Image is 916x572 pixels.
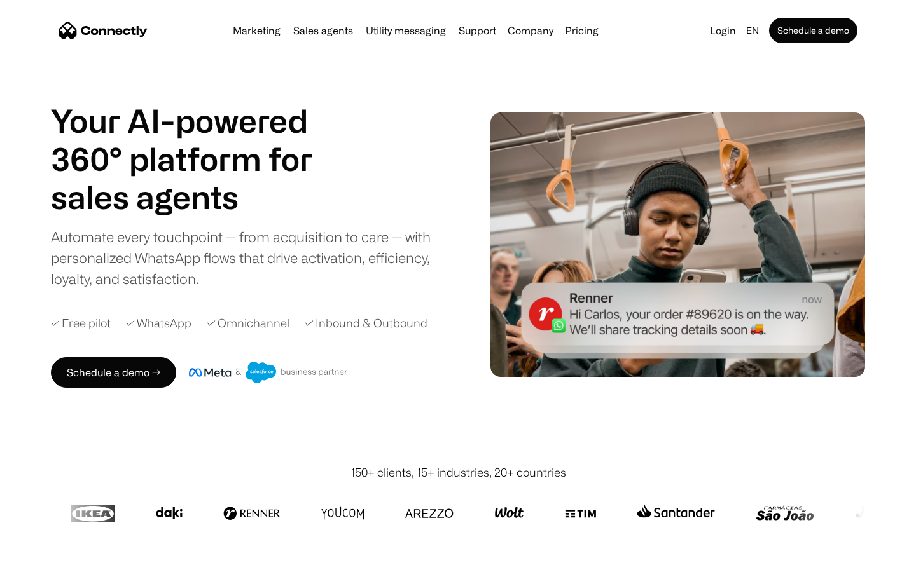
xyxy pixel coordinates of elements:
[705,22,741,39] a: Login
[51,226,452,289] div: Automate every touchpoint — from acquisition to care — with personalized WhatsApp flows that driv...
[746,22,759,39] div: en
[454,25,501,36] a: Support
[508,22,553,39] div: Company
[51,357,176,388] a: Schedule a demo →
[51,315,111,332] div: ✓ Free pilot
[13,548,76,568] aside: Language selected: English
[769,18,857,43] a: Schedule a demo
[350,464,566,481] div: 150+ clients, 15+ industries, 20+ countries
[288,25,358,36] a: Sales agents
[51,178,343,216] h1: sales agents
[25,550,76,568] ul: Language list
[305,315,427,332] div: ✓ Inbound & Outbound
[51,102,343,178] h1: Your AI-powered 360° platform for
[126,315,191,332] div: ✓ WhatsApp
[228,25,286,36] a: Marketing
[189,362,348,383] img: Meta and Salesforce business partner badge.
[207,315,289,332] div: ✓ Omnichannel
[361,25,451,36] a: Utility messaging
[560,25,604,36] a: Pricing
